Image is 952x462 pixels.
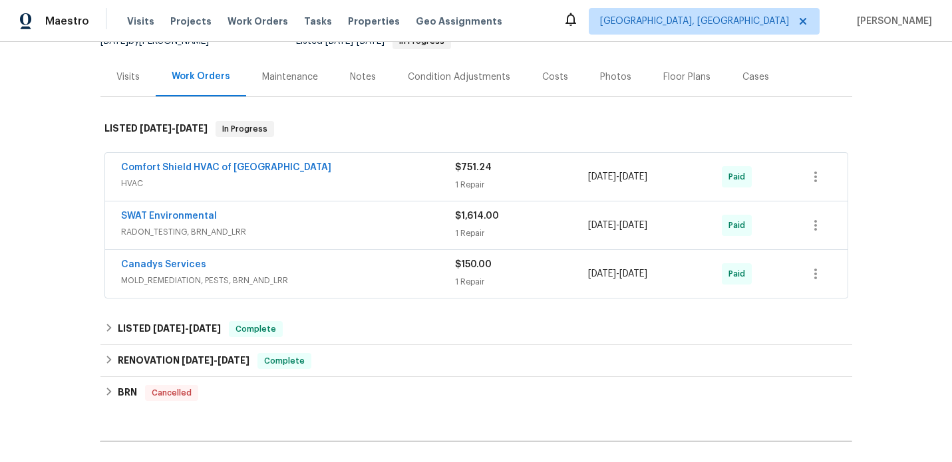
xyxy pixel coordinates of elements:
span: [DATE] [176,124,208,133]
span: [DATE] [153,324,185,333]
span: Paid [728,267,750,281]
span: In Progress [217,122,273,136]
div: RENOVATION [DATE]-[DATE]Complete [100,345,852,377]
span: [GEOGRAPHIC_DATA], [GEOGRAPHIC_DATA] [600,15,789,28]
span: Cancelled [146,386,197,400]
span: Listed [296,37,451,46]
span: Projects [170,15,212,28]
h6: BRN [118,385,137,401]
div: 1 Repair [455,275,589,289]
span: - [182,356,249,365]
span: [DATE] [619,269,647,279]
div: Costs [542,70,568,84]
span: - [588,267,647,281]
span: - [588,219,647,232]
span: Maestro [45,15,89,28]
span: - [153,324,221,333]
div: Condition Adjustments [408,70,510,84]
span: [DATE] [588,269,616,279]
div: Notes [350,70,376,84]
span: Properties [348,15,400,28]
span: HVAC [121,177,455,190]
span: MOLD_REMEDIATION, PESTS, BRN_AND_LRR [121,274,455,287]
h6: LISTED [104,121,208,137]
h6: RENOVATION [118,353,249,369]
span: [DATE] [218,356,249,365]
div: Cases [742,70,769,84]
a: SWAT Environmental [121,211,217,221]
div: Photos [600,70,631,84]
span: [DATE] [588,221,616,230]
span: [DATE] [357,37,385,46]
div: Maintenance [262,70,318,84]
span: [DATE] [189,324,221,333]
div: LISTED [DATE]-[DATE]In Progress [100,108,852,150]
a: Comfort Shield HVAC of [GEOGRAPHIC_DATA] [121,163,331,172]
span: $751.24 [455,163,492,172]
span: [PERSON_NAME] [852,15,932,28]
span: [DATE] [325,37,353,46]
span: RADON_TESTING, BRN_AND_LRR [121,225,455,239]
span: [DATE] [588,172,616,181]
span: [DATE] [182,356,214,365]
span: Paid [728,219,750,232]
h6: LISTED [118,321,221,337]
span: Tasks [304,17,332,26]
span: Complete [259,354,310,368]
span: Visits [127,15,154,28]
span: [DATE] [100,37,128,46]
span: [DATE] [619,221,647,230]
span: [DATE] [619,172,647,181]
span: Paid [728,170,750,183]
div: 1 Repair [455,178,589,191]
span: [DATE] [140,124,172,133]
span: - [588,170,647,183]
div: BRN Cancelled [100,377,852,409]
div: LISTED [DATE]-[DATE]Complete [100,313,852,345]
a: Canadys Services [121,260,206,269]
span: Complete [230,322,281,336]
span: Work Orders [228,15,288,28]
div: Visits [116,70,140,84]
div: Work Orders [172,70,230,83]
span: - [325,37,385,46]
div: 1 Repair [455,227,589,240]
div: Floor Plans [663,70,711,84]
span: $150.00 [455,260,492,269]
span: Geo Assignments [416,15,502,28]
span: - [140,124,208,133]
span: $1,614.00 [455,211,499,221]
